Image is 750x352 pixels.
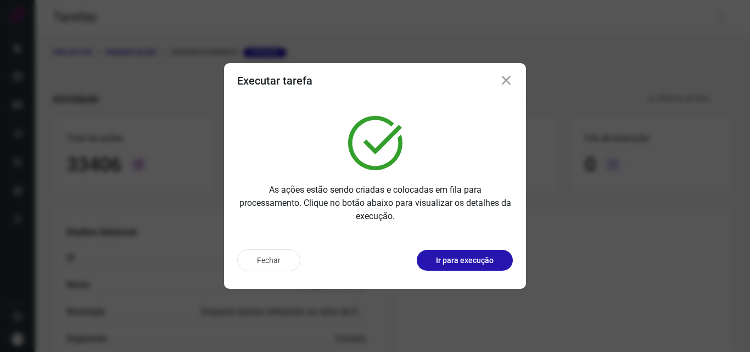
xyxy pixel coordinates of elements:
h3: Executar tarefa [237,74,312,87]
p: As ações estão sendo criadas e colocadas em fila para processamento. Clique no botão abaixo para ... [237,183,513,223]
p: Ir para execução [436,255,494,266]
button: Ir para execução [417,250,513,271]
button: Fechar [237,249,300,271]
img: verified.svg [348,116,402,170]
